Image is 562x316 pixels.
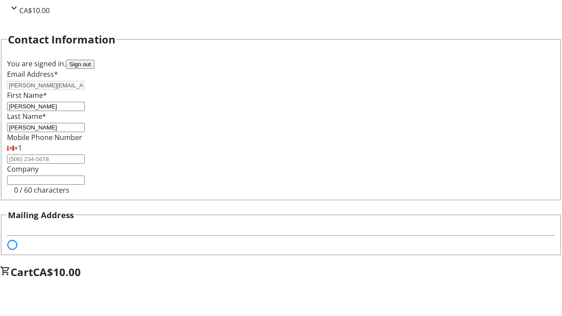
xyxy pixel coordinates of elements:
label: Company [7,164,39,174]
h2: Contact Information [8,32,115,47]
label: Mobile Phone Number [7,133,82,142]
label: First Name* [7,90,47,100]
button: Sign out [66,60,94,69]
label: Last Name* [7,111,46,121]
span: CA$10.00 [19,6,50,15]
h3: Mailing Address [8,209,74,221]
div: You are signed in. [7,58,555,69]
span: CA$10.00 [33,265,81,279]
span: Cart [11,265,33,279]
input: (506) 234-5678 [7,154,85,164]
tr-character-limit: 0 / 60 characters [14,185,69,195]
label: Email Address* [7,69,58,79]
